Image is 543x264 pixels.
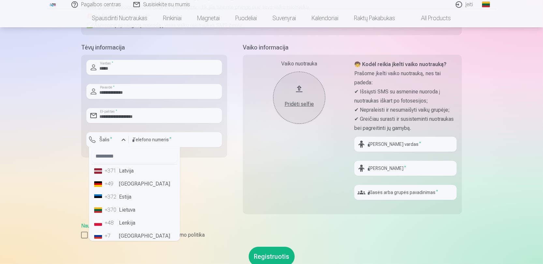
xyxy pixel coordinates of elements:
[354,105,457,115] p: ✔ Nepraleisti ir nesumaišyti vaikų grupėje;
[190,9,228,27] a: Magnetai
[354,69,457,87] p: Prašome įkelti vaiko nuotrauką, nes tai padeda:
[81,222,462,239] div: ,
[105,206,118,214] div: +370
[81,43,227,52] h5: Tėvų informacija
[97,136,115,143] label: Šalis
[92,164,177,177] li: Latvija
[228,9,265,27] a: Puodeliai
[105,180,118,188] div: +49
[403,9,459,27] a: All products
[92,203,177,216] li: Lietuva
[265,9,304,27] a: Suvenyrai
[92,216,177,229] li: Lenkija
[346,9,403,27] a: Raktų pakabukas
[81,223,123,229] a: Naudotojo sutartis
[105,193,118,201] div: +372
[354,61,447,67] strong: 🧒 Kodėl reikia įkelti vaiko nuotrauką?
[354,87,457,105] p: ✔ Išsiųsti SMS su asmenine nuoroda į nuotraukas iškart po fotosesijos;
[155,9,190,27] a: Rinkiniai
[304,9,346,27] a: Kalendoriai
[273,72,325,124] button: Pridėti selfie
[92,177,177,190] li: [GEOGRAPHIC_DATA]
[81,231,462,239] label: Sutinku su Naudotojo sutartimi ir privatumo politika
[92,229,177,243] li: [GEOGRAPHIC_DATA]
[49,3,56,7] img: /fa2
[105,219,118,227] div: +48
[248,60,350,68] div: Vaiko nuotrauka
[354,115,457,133] p: ✔ Greičiau surasti ir susisteminti nuotraukas bei pagreitinti jų gamybą.
[84,9,155,27] a: Spausdinti nuotraukas
[92,190,177,203] li: Estija
[105,167,118,175] div: +371
[105,232,118,240] div: +7
[86,132,129,147] button: Šalis*
[243,43,462,52] h5: Vaiko informacija
[280,100,319,108] div: Pridėti selfie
